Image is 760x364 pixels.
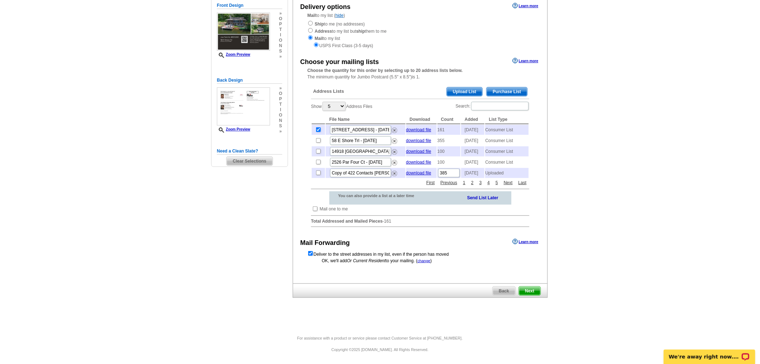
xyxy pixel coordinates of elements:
a: Zoom Preview [217,127,250,131]
a: 4 [486,179,492,186]
a: Send List Later [467,194,499,201]
th: File Name [326,115,406,124]
span: Clear Selections [227,157,272,165]
span: o [279,91,282,96]
span: » [279,11,282,16]
span: t [279,27,282,32]
th: List Type [485,115,529,124]
a: Learn more [513,3,538,9]
th: Count [437,115,460,124]
td: [DATE] [461,157,485,167]
a: download file [406,127,431,132]
iframe: LiveChat chat widget [659,341,760,364]
td: Consumer List [485,146,529,156]
img: delete.png [392,128,397,133]
span: Purchase List [487,87,527,96]
span: Address Lists [313,88,344,95]
img: delete.png [392,149,397,155]
span: 161 [384,219,391,224]
a: Remove this list [392,137,397,142]
strong: Address [315,29,332,34]
a: Learn more [513,58,538,64]
a: change [417,259,430,263]
th: Added [461,115,485,124]
a: Learn more [513,239,538,245]
a: Remove this list [392,169,397,174]
a: First [425,179,436,186]
label: Search: [456,101,529,111]
h5: Need a Clean Slate? [217,148,282,155]
td: 100 [437,146,460,156]
span: » [279,54,282,59]
span: n [279,43,282,49]
a: Back [492,286,516,296]
span: o [279,113,282,118]
a: download file [406,160,431,165]
a: Last [516,179,528,186]
span: i [279,107,282,113]
span: o [279,16,282,22]
input: Search: [471,102,529,110]
span: » [279,129,282,134]
div: Choose your mailing lists [300,57,379,67]
td: Consumer List [485,125,529,135]
span: Upload List [447,87,482,96]
strong: Choose the quantity for this order by selecting up to 20 address lists below. [307,68,463,73]
td: Uploaded [485,168,529,178]
img: small-thumb.jpg [217,87,270,126]
div: Mail Forwarding [300,238,350,248]
span: Back [493,287,515,295]
span: i [279,32,282,38]
a: download file [406,149,431,154]
div: You can also provide a list at a later time [329,191,433,200]
div: - [307,82,533,233]
td: [DATE] [461,146,485,156]
img: delete.png [392,160,397,165]
td: 100 [437,157,460,167]
strong: ship [356,29,365,34]
a: Previous [439,179,459,186]
strong: Mail [315,36,323,41]
td: Consumer List [485,157,529,167]
div: The minimum quantity for Jumbo Postcard (5.5" x 8.5")is 1. [293,67,547,80]
a: 5 [494,179,500,186]
img: small-thumb.jpg [217,13,270,51]
h5: Front Design [217,2,282,9]
img: delete.png [392,171,397,176]
div: OK, we'll add to your mailing. ( ) [307,258,533,264]
a: Zoom Preview [217,53,250,56]
select: ShowAddress Files [323,102,346,111]
a: hide [335,13,344,18]
span: p [279,96,282,102]
td: Consumer List [485,136,529,146]
a: download file [406,138,431,143]
span: t [279,102,282,107]
label: Show Address Files [311,101,372,112]
div: to my list ( ) [293,12,547,49]
div: to me (no addresses) to my list but them to me to my list [307,20,533,49]
th: Download [406,115,437,124]
span: p [279,22,282,27]
span: » [279,86,282,91]
span: Next [519,287,541,295]
td: [DATE] [461,125,485,135]
span: n [279,118,282,123]
strong: Mail [307,13,316,18]
td: 355 [437,136,460,146]
a: 3 [478,179,484,186]
a: Remove this list [392,159,397,164]
a: download file [406,170,431,176]
a: 2 [469,179,476,186]
h5: Back Design [217,77,282,84]
a: Remove this list [392,148,397,153]
strong: Total Addressed and Mailed Pieces [311,219,383,224]
div: USPS First Class (3-5 days) [307,42,533,49]
strong: Ship [315,22,324,27]
a: 1 [461,179,467,186]
td: [DATE] [461,136,485,146]
span: s [279,49,282,54]
a: Remove this list [392,126,397,131]
img: delete.png [392,138,397,144]
span: o [279,38,282,43]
